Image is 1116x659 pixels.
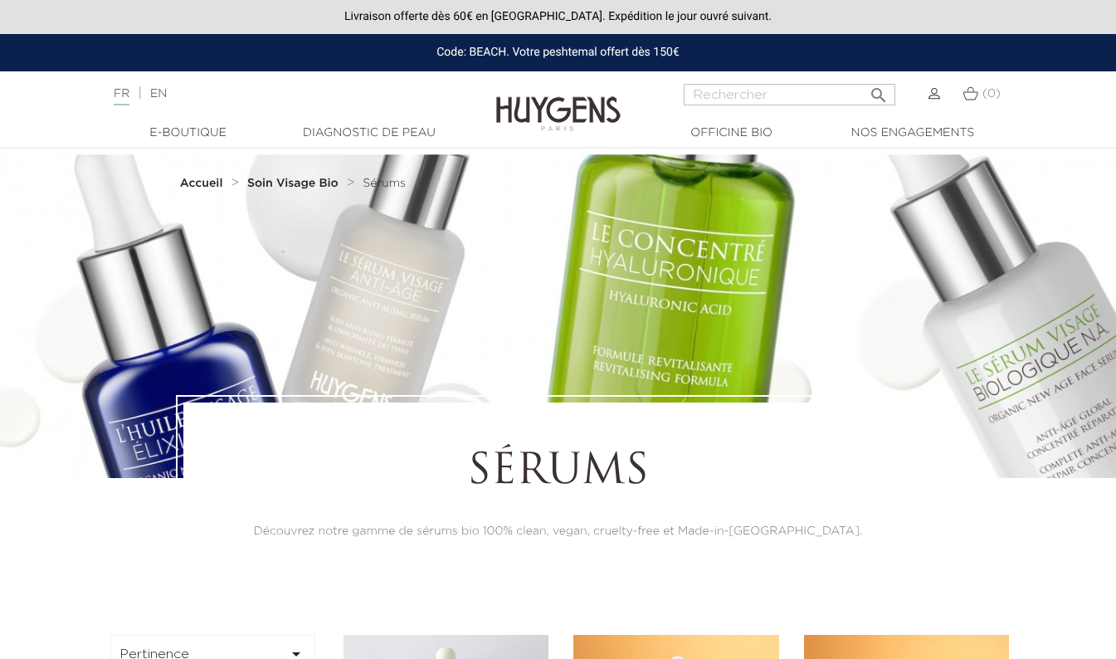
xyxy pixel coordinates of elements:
a: Officine Bio [649,124,815,142]
a: Accueil [180,177,227,190]
span: (0) [982,88,1001,100]
input: Rechercher [684,84,895,105]
a: E-Boutique [105,124,271,142]
strong: Soin Visage Bio [247,178,339,189]
a: EN [150,88,167,100]
strong: Accueil [180,178,223,189]
a: FR [114,88,129,105]
p: Découvrez notre gamme de sérums bio 100% clean, vegan, cruelty-free et Made-in-[GEOGRAPHIC_DATA]. [229,523,886,540]
a: Nos engagements [830,124,996,142]
a: Diagnostic de peau [286,124,452,142]
a: Soin Visage Bio [247,177,343,190]
span: Sérums [363,178,406,189]
i:  [869,81,889,100]
a: Sérums [363,177,406,190]
div: | [105,84,452,104]
img: Huygens [496,70,621,134]
button:  [864,79,894,101]
h1: Sérums [229,448,886,498]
